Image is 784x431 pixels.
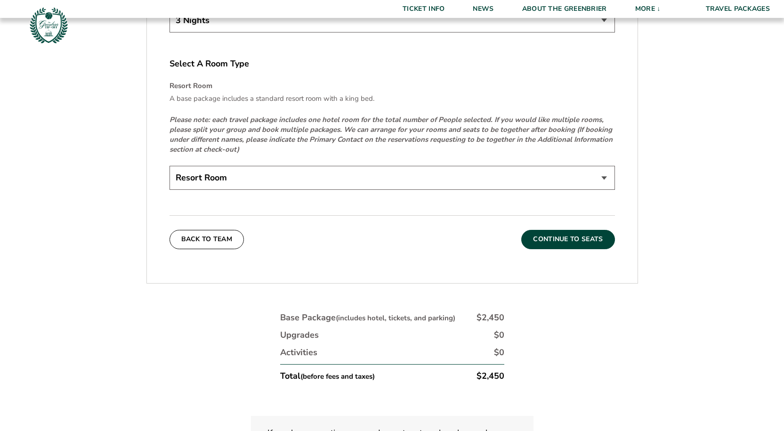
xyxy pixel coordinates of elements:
small: (includes hotel, tickets, and parking) [336,313,455,323]
div: $0 [494,329,504,341]
div: Upgrades [280,329,319,341]
em: Please note: each travel package includes one hotel room for the total number of People selected.... [170,115,613,154]
div: $2,450 [477,370,504,382]
button: Back To Team [170,230,244,249]
label: Select A Room Type [170,58,615,70]
p: A base package includes a standard resort room with a king bed. [170,94,615,104]
div: Total [280,370,375,382]
h4: Resort Room [170,81,615,91]
div: $2,450 [477,312,504,324]
img: Greenbrier Tip-Off [28,5,69,46]
div: Base Package [280,312,455,324]
div: $0 [494,347,504,358]
small: (before fees and taxes) [300,372,375,381]
div: Activities [280,347,317,358]
button: Continue To Seats [521,230,614,249]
